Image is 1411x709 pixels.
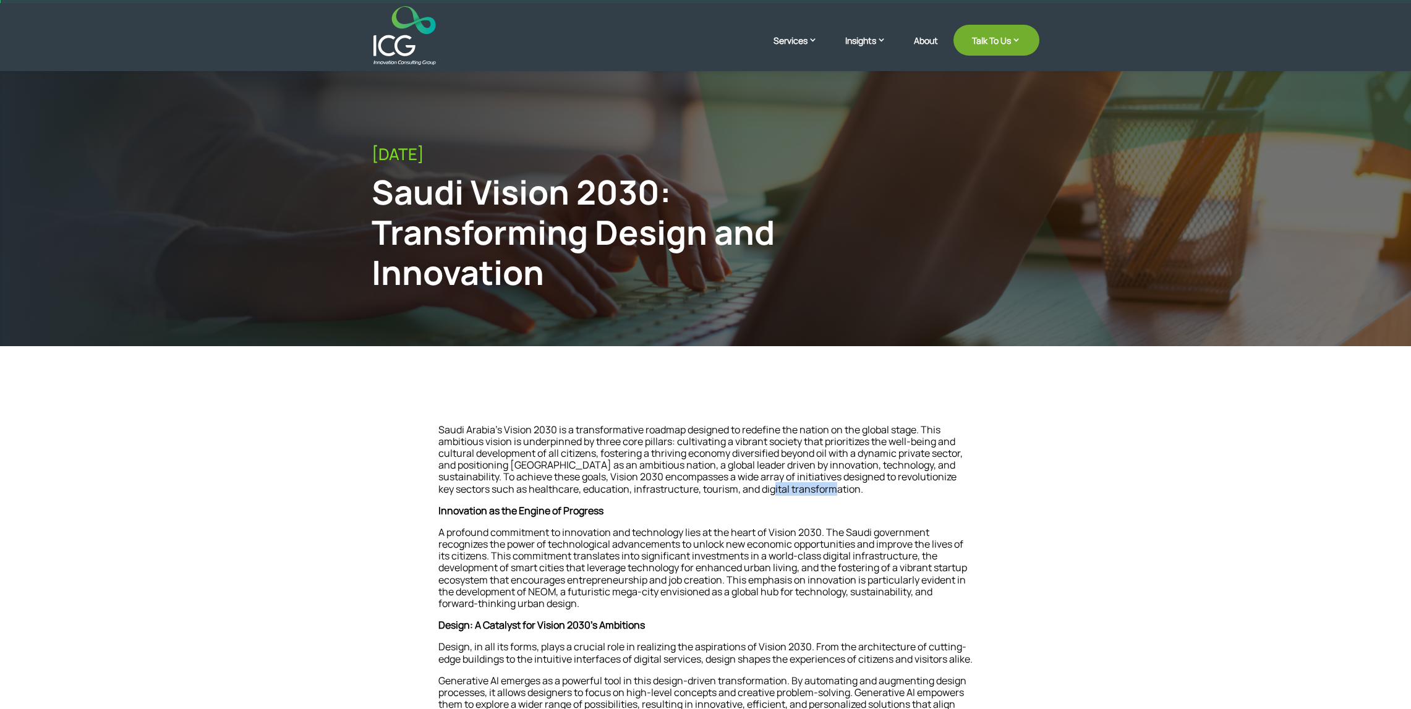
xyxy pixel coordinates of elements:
a: About [914,36,938,65]
p: Saudi Arabia’s Vision 2030 is a transformative roadmap designed to redefine the nation on the glo... [438,424,973,505]
img: ICG [373,6,436,65]
p: A profound commitment to innovation and technology lies at the heart of Vision 2030. The Saudi go... [438,527,973,619]
iframe: Chat Widget [1199,575,1411,709]
p: Design, in all its forms, plays a crucial role in realizing the aspirations of Vision 2030. From ... [438,641,973,674]
a: Insights [845,34,898,65]
strong: Innovation as the Engine of Progress [438,504,603,517]
div: Saudi Vision 2030: Transforming Design and Innovation [372,172,886,292]
a: Services [774,34,830,65]
div: [DATE] [372,145,1039,164]
a: Talk To Us [953,25,1039,56]
strong: Design: A Catalyst for Vision 2030’s Ambitions [438,618,645,632]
